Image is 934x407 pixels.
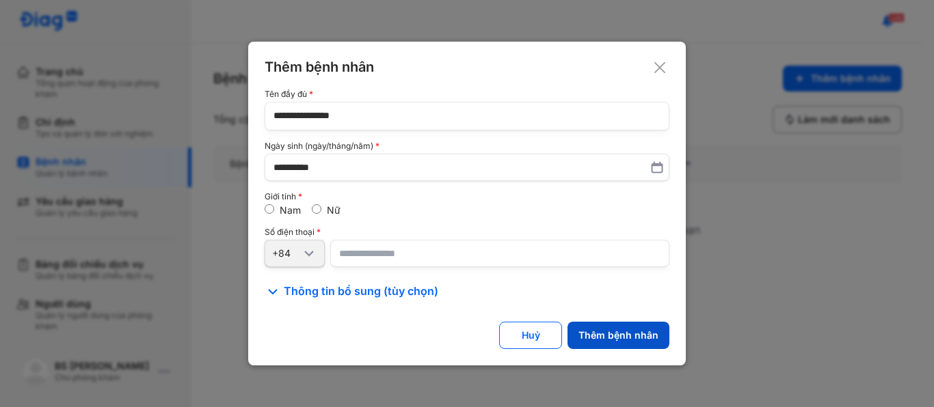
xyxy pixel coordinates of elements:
[265,227,669,237] div: Số điện thoại
[265,58,669,76] div: Thêm bệnh nhân
[265,192,669,201] div: Giới tính
[284,283,438,300] span: Thông tin bổ sung (tùy chọn)
[499,322,562,349] button: Huỷ
[327,204,341,216] label: Nữ
[578,329,658,341] div: Thêm bệnh nhân
[272,247,301,259] div: +84
[280,204,301,216] label: Nam
[265,89,669,99] div: Tên đầy đủ
[568,322,669,349] button: Thêm bệnh nhân
[265,141,669,151] div: Ngày sinh (ngày/tháng/năm)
